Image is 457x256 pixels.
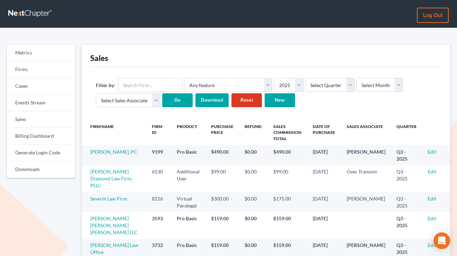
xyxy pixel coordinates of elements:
[428,149,436,155] a: Edit
[307,120,341,145] th: Date of Purchase
[268,120,307,145] th: Sales Commission Total
[205,212,239,239] td: $159.00
[341,165,391,192] td: Over Transom
[146,192,171,212] td: 8216
[90,215,138,235] a: [PERSON_NAME] [PERSON_NAME] [PERSON_NAME] LLC
[146,212,171,239] td: 3593
[341,192,391,212] td: [PERSON_NAME]
[205,165,239,192] td: $99.00
[428,196,436,202] a: Edit
[307,145,341,165] td: [DATE]
[391,212,422,239] td: Q3 - 2025
[239,192,268,212] td: $0.00
[239,120,268,145] th: Refund
[391,120,422,145] th: Quarter
[171,192,205,212] td: Virtual Paralegal
[239,165,268,192] td: $0.00
[195,93,229,107] input: Download
[118,78,182,92] input: Search Firm...
[239,145,268,165] td: $0.00
[7,78,75,95] a: Cases
[7,161,75,178] a: Downloads
[341,120,391,145] th: Sales Associate
[205,192,239,212] td: $300.00
[231,93,262,107] a: Reset
[341,145,391,165] td: [PERSON_NAME]
[146,145,171,165] td: 9199
[171,212,205,239] td: Pro Basic
[90,242,138,255] a: [PERSON_NAME] Law Office
[7,95,75,111] a: Events Stream
[171,120,205,145] th: Product
[391,145,422,165] td: Q3 - 2025
[428,169,436,174] a: Edit
[307,212,341,239] td: [DATE]
[7,45,75,61] a: Metrics
[391,192,422,212] td: Q3 - 2025
[205,120,239,145] th: Purchase Price
[268,145,307,165] td: $490.00
[7,61,75,78] a: Firms
[428,215,436,221] a: Edit
[391,165,422,192] td: Q3 - 2025
[433,232,450,249] div: Open Intercom Messenger
[307,192,341,212] td: [DATE]
[307,165,341,192] td: [DATE]
[417,8,449,23] a: Log out
[90,196,127,202] a: Severin Law Firm
[7,128,75,145] a: Billing Dashboard
[90,53,108,63] div: Sales
[90,169,132,188] a: [PERSON_NAME] Diamond Law Firm, PLLC
[428,242,436,248] a: Edit
[146,120,171,145] th: Firm ID
[96,82,115,89] label: Filter by:
[205,145,239,165] td: $490.00
[239,212,268,239] td: $0.00
[268,192,307,212] td: $175.00
[265,93,295,107] a: New
[82,120,146,145] th: Firm Name
[162,93,193,107] input: Go
[268,165,307,192] td: $99.00
[7,145,75,161] a: Generate Login Code
[146,165,171,192] td: 6530
[90,149,137,155] a: [PERSON_NAME], PC
[7,111,75,128] a: Sales
[268,212,307,239] td: $159.00
[171,165,205,192] td: Additional User
[171,145,205,165] td: Pro Basic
